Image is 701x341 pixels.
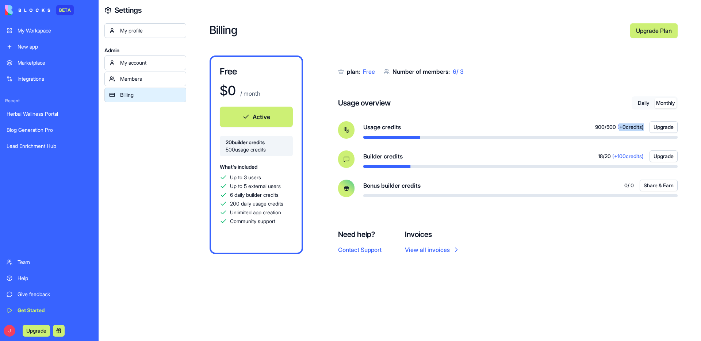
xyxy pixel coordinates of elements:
div: Get Started [18,307,92,314]
h2: Billing [210,23,624,38]
a: Team [2,255,96,269]
span: 0 / 0 [624,182,634,189]
span: plan: [347,68,360,75]
h3: Free [220,66,293,77]
span: Builder credits [363,152,403,161]
span: Number of members: [392,68,450,75]
a: My Workspace [2,23,96,38]
span: 20 builder credits [226,139,287,146]
button: Monthly [655,98,677,108]
div: Lead Enrichment Hub [7,142,92,150]
span: Admin [104,47,186,54]
button: Daily [633,98,655,108]
div: Help [18,275,92,282]
h4: Need help? [338,229,382,240]
a: Lead Enrichment Hub [2,139,96,153]
a: Marketplace [2,55,96,70]
a: Herbal Wellness Portal [2,107,96,121]
button: Upgrade [650,121,678,133]
a: Blog Generation Pro [2,123,96,137]
span: J [4,325,15,337]
a: Upgrade Plan [630,23,678,38]
a: Billing [104,88,186,102]
span: 18 / 20 [598,153,611,160]
div: Herbal Wellness Portal [7,110,92,118]
span: Up to 5 external users [230,183,281,190]
a: Upgrade [23,327,50,334]
span: Bonus builder credits [363,181,421,190]
a: Give feedback [2,287,96,302]
a: My profile [104,23,186,38]
p: / month [239,89,260,98]
span: Usage credits [363,123,401,131]
h4: Invoices [405,229,460,240]
a: New app [2,39,96,54]
span: (+ 0 credits) [617,123,644,131]
a: Help [2,271,96,286]
button: Share & Earn [640,180,678,191]
span: 900 / 500 [595,123,616,131]
img: logo [5,5,50,15]
a: Free$0 / monthActive20builder credits500usage creditsWhat's includedUp to 3 usersUp to 5 external... [210,55,303,254]
h4: Settings [115,5,142,15]
button: Upgrade [650,150,678,162]
button: Active [220,107,293,127]
span: 6 / 3 [453,68,464,75]
span: What's included [220,164,257,170]
span: Recent [2,98,96,104]
div: My profile [120,27,181,34]
h4: Usage overview [338,98,391,108]
h1: $ 0 [220,83,236,98]
div: Billing [120,91,181,99]
span: 6 daily builder credits [230,191,279,199]
div: Team [18,258,92,266]
a: Members [104,72,186,86]
span: Up to 3 users [230,174,261,181]
div: Integrations [18,75,92,83]
span: (+ 100 credits) [612,153,644,160]
span: 500 usage credits [226,146,287,153]
button: Contact Support [338,245,382,254]
div: Blog Generation Pro [7,126,92,134]
div: BETA [56,5,74,15]
a: My account [104,55,186,70]
div: Give feedback [18,291,92,298]
div: Marketplace [18,59,92,66]
div: Members [120,75,181,83]
span: Unlimited app creation [230,209,281,216]
span: 200 daily usage credits [230,200,283,207]
a: Integrations [2,72,96,86]
span: Community support [230,218,275,225]
a: Get Started [2,303,96,318]
span: Free [363,68,375,75]
a: View all invoices [405,245,460,254]
div: My account [120,59,181,66]
a: BETA [5,5,74,15]
button: Upgrade [23,325,50,337]
div: New app [18,43,92,50]
div: My Workspace [18,27,92,34]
